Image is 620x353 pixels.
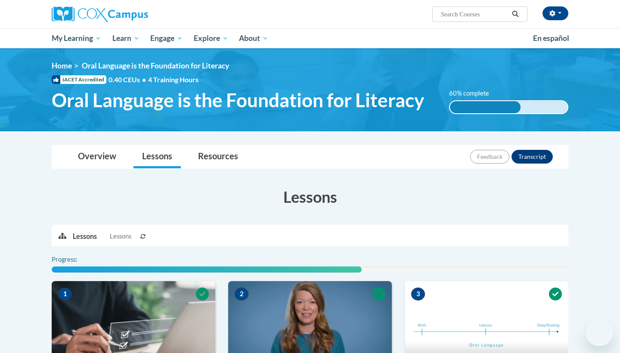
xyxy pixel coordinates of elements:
[52,186,568,207] h3: Lessons
[194,33,228,43] span: Explore
[112,33,139,43] span: Learn
[82,61,229,70] span: Oral Language is the Foundation for Literacy
[527,29,575,47] a: En español
[239,33,268,43] span: About
[440,9,509,19] input: Search Courses
[52,6,148,22] img: Cox Campus
[188,28,234,48] a: Explore
[235,288,248,300] span: 2
[509,9,522,19] button: Search
[69,146,125,168] a: Overview
[234,28,274,48] a: About
[58,288,72,300] span: 1
[52,255,101,264] label: Progress:
[52,6,215,22] a: Cox Campus
[39,28,581,48] div: Main menu
[145,28,188,48] a: Engage
[46,28,107,48] a: My Learning
[52,89,424,111] span: Oral Language is the Foundation for Literacy
[52,33,101,43] span: My Learning
[148,75,198,84] span: 4 Training Hours
[411,288,425,300] span: 3
[73,232,97,241] p: Lessons
[108,75,148,84] span: 0.40 CEUs
[110,232,131,241] span: Lessons
[512,150,553,164] button: Transcript
[133,146,181,168] a: Lessons
[150,33,183,43] span: Engage
[542,6,568,20] button: Account Settings
[450,101,521,113] div: 60% complete
[470,150,509,164] button: Feedback
[52,75,106,84] span: IACET Accredited
[107,28,145,48] a: Learn
[586,319,613,346] iframe: Button to launch messaging window
[189,146,247,168] a: Resources
[533,34,569,43] span: En español
[449,89,499,98] label: 60% complete
[142,75,146,84] span: •
[52,61,72,70] a: Home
